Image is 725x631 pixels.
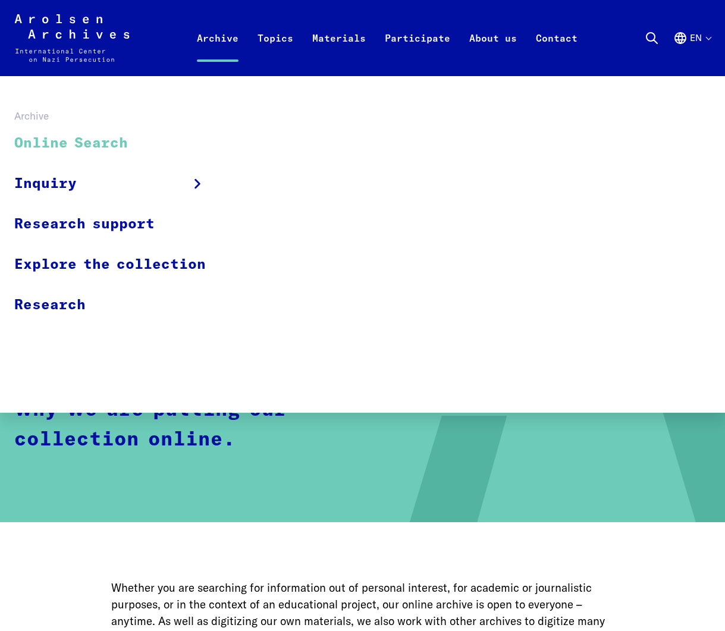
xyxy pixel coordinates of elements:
a: Archive [187,29,248,76]
nav: Primary [187,14,587,62]
a: Materials [303,29,375,76]
a: Research support [14,204,221,244]
ul: Archive [14,124,221,325]
a: About us [460,29,526,76]
a: Participate [375,29,460,76]
button: English, language selection [673,31,711,74]
a: Research [14,285,221,325]
span: Inquiry [14,173,77,194]
a: Topics [248,29,303,76]
a: Inquiry [14,164,221,204]
a: Online Search [14,124,221,164]
a: Explore the collection [14,244,221,285]
a: Contact [526,29,587,76]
